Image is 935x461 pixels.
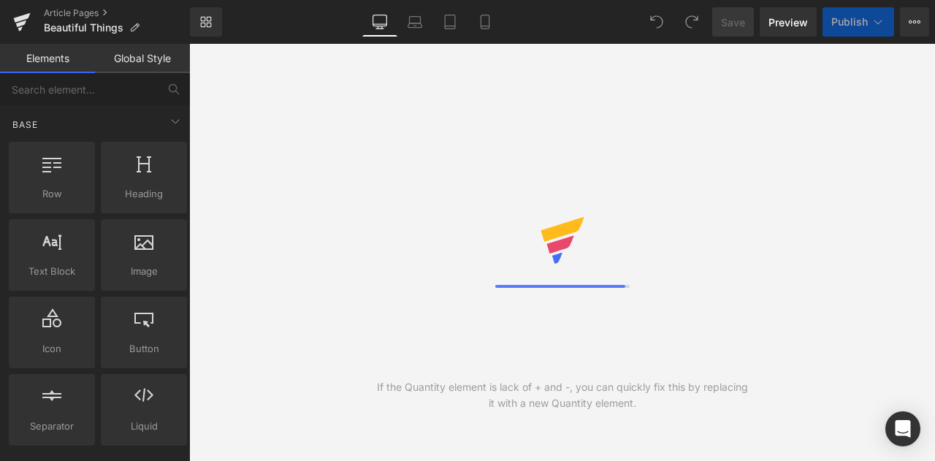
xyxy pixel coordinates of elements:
[467,7,503,37] a: Mobile
[768,15,808,30] span: Preview
[13,419,91,434] span: Separator
[432,7,467,37] a: Tablet
[13,264,91,279] span: Text Block
[362,7,397,37] a: Desktop
[760,7,817,37] a: Preview
[44,7,190,19] a: Article Pages
[11,118,39,132] span: Base
[105,419,183,434] span: Liquid
[823,7,894,37] button: Publish
[677,7,706,37] button: Redo
[190,7,222,37] a: New Library
[642,7,671,37] button: Undo
[105,186,183,202] span: Heading
[831,16,868,28] span: Publish
[13,186,91,202] span: Row
[885,411,920,446] div: Open Intercom Messenger
[44,22,123,34] span: Beautiful Things
[13,341,91,357] span: Icon
[105,341,183,357] span: Button
[95,44,190,73] a: Global Style
[397,7,432,37] a: Laptop
[375,379,749,411] div: If the Quantity element is lack of + and -, you can quickly fix this by replacing it with a new Q...
[900,7,929,37] button: More
[105,264,183,279] span: Image
[721,15,745,30] span: Save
